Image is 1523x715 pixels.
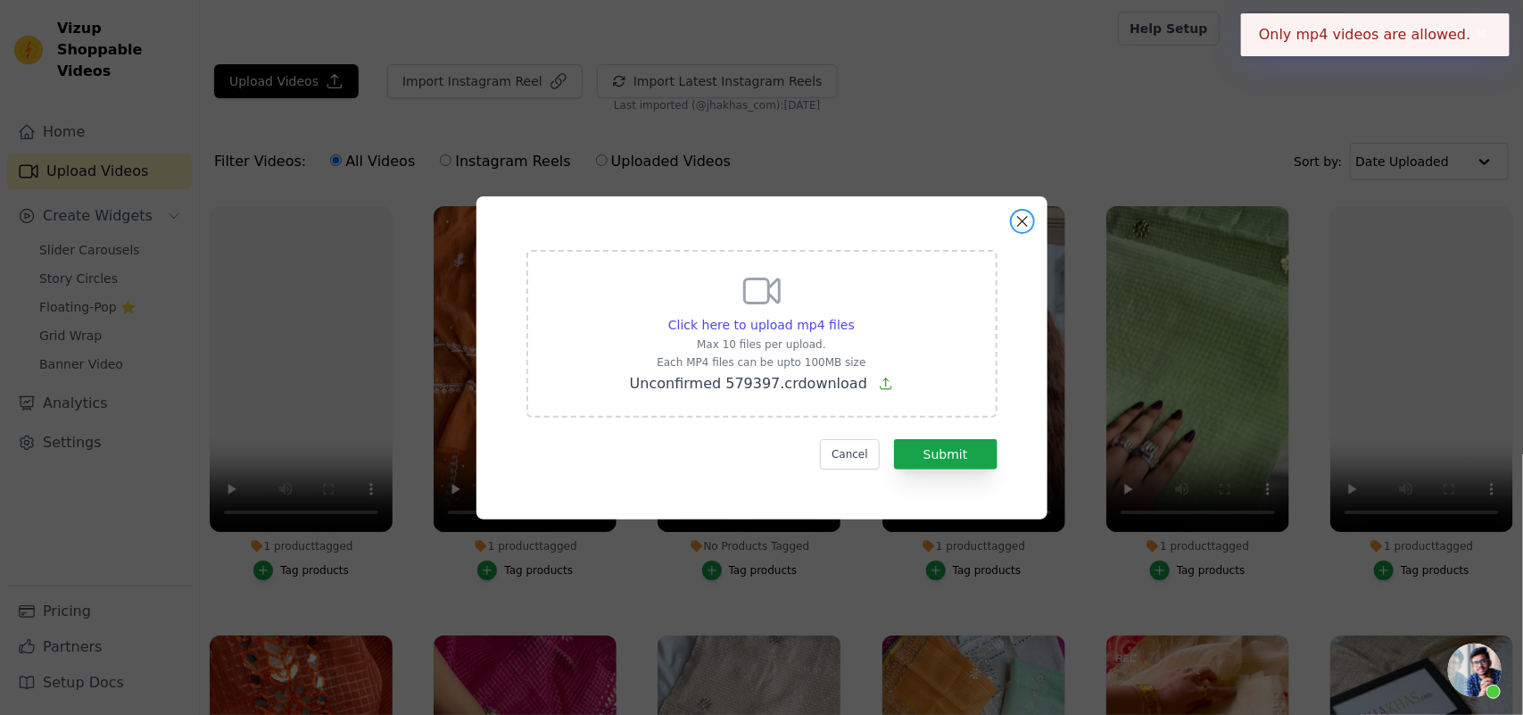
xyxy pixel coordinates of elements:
[630,355,893,370] p: Each MP4 files can be upto 100MB size
[630,337,893,352] p: Max 10 files per upload.
[820,439,880,470] button: Cancel
[1012,211,1033,232] button: Close modal
[668,318,855,332] span: Click here to upload mp4 files
[1241,13,1510,56] div: Only mp4 videos are allowed.
[1471,24,1492,46] button: Close
[894,439,997,470] button: Submit
[1448,644,1502,697] div: Open chat
[630,375,867,392] span: Unconfirmed 579397.crdownload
